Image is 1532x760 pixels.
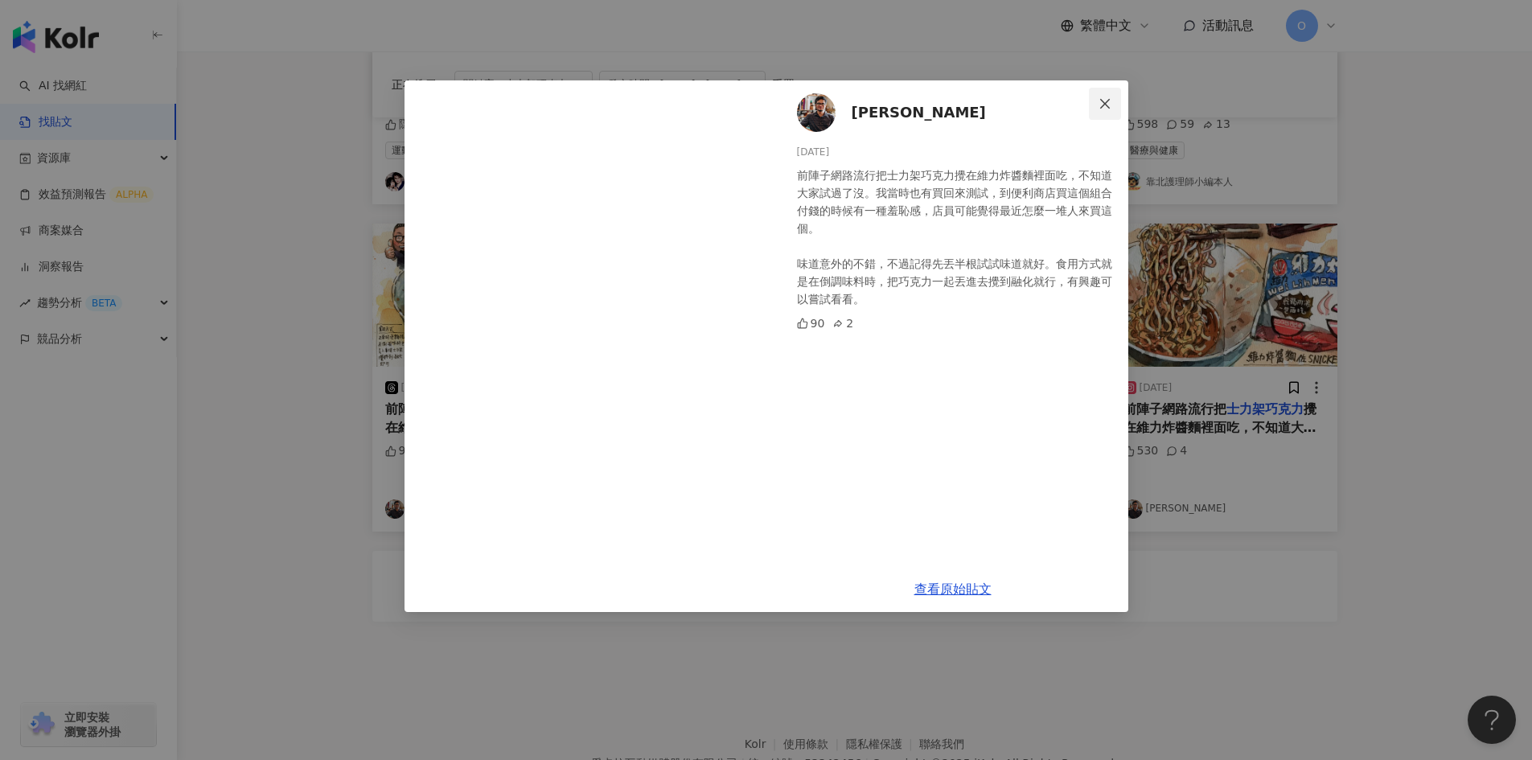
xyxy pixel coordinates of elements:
[797,166,1115,308] div: 前陣子網路流行把士力架巧克力攪在維力炸醬麵裡面吃，不知道大家試過了沒。我當時也有買回來測試，到便利商店買這個組合付錢的時候有一種羞恥感，店員可能覺得最近怎麼一堆人來買這個。 味道意外的不錯，不過...
[914,581,992,597] a: 查看原始貼文
[797,93,836,132] img: KOL Avatar
[797,145,1115,160] div: [DATE]
[797,314,825,332] div: 90
[852,101,986,124] span: [PERSON_NAME]
[797,93,1093,132] a: KOL Avatar[PERSON_NAME]
[1099,97,1111,110] span: close
[832,314,853,332] div: 2
[1089,88,1121,120] button: Close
